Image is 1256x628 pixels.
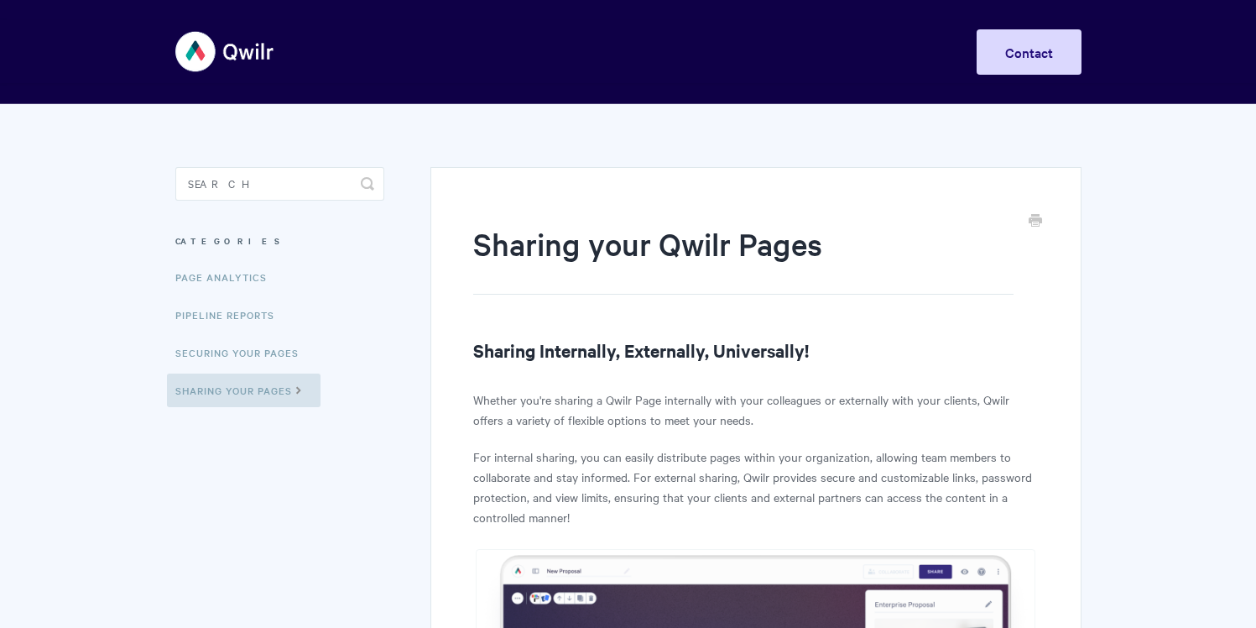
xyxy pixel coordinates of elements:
[473,222,1013,295] h1: Sharing your Qwilr Pages
[175,336,311,369] a: Securing Your Pages
[175,298,287,332] a: Pipeline reports
[473,447,1038,527] p: For internal sharing, you can easily distribute pages within your organization, allowing team mem...
[175,167,384,201] input: Search
[473,337,1038,364] h2: Sharing Internally, Externally, Universally!
[977,29,1081,75] a: Contact
[175,20,275,83] img: Qwilr Help Center
[473,390,1038,430] p: Whether you're sharing a Qwilr Page internally with your colleagues or externally with your clien...
[167,374,321,407] a: Sharing Your Pages
[1029,212,1042,231] a: Print this Article
[175,226,384,256] h3: Categories
[175,260,279,294] a: Page Analytics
